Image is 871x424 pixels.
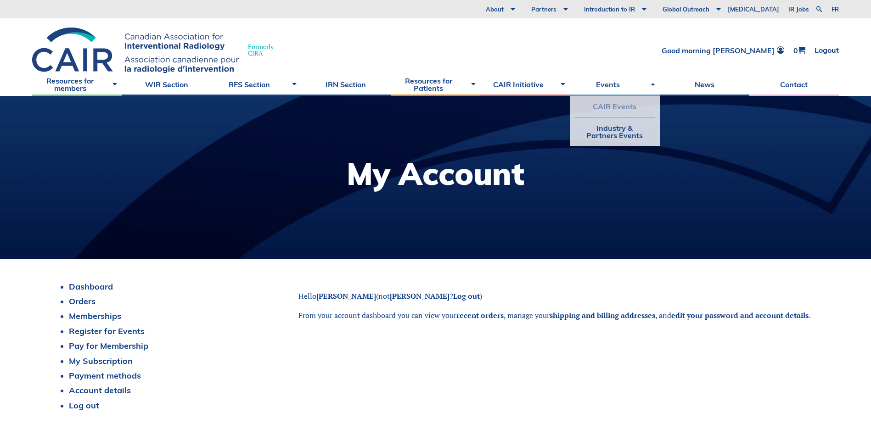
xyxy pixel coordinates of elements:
a: FormerlyCIRA [32,28,283,73]
a: News [660,73,749,96]
a: Payment methods [69,370,141,381]
a: Logout [815,46,839,54]
span: Formerly CIRA [248,44,274,56]
a: Events [570,73,659,96]
a: edit your password and account details [671,310,809,320]
a: Orders [69,296,96,307]
a: RFS Section [211,73,301,96]
strong: [PERSON_NAME] [316,291,376,301]
a: fr [832,6,839,12]
a: 0 [793,46,805,54]
a: My Subscription [69,356,133,366]
a: Industry & Partners Events [574,117,655,146]
p: From your account dashboard you can view your , manage your , and . [298,310,816,320]
h1: My Account [347,158,524,189]
a: Dashboard [69,281,113,292]
a: WIR Section [122,73,211,96]
strong: [PERSON_NAME] [390,291,450,301]
a: IRN Section [301,73,391,96]
a: Resources for members [32,73,122,96]
a: CAIR Events [574,96,655,117]
img: CIRA [32,28,239,73]
a: Log out [453,291,480,301]
p: Hello (not ? ) [298,291,816,301]
a: Resources for Patients [391,73,480,96]
a: Memberships [69,311,121,321]
a: Log out [69,400,99,411]
a: shipping and billing addresses [550,310,655,320]
a: Account details [69,385,131,396]
a: Pay for Membership [69,340,148,351]
a: Good morning [PERSON_NAME] [662,46,784,54]
a: Register for Events [69,326,145,336]
a: CAIR Initiative [480,73,570,96]
a: recent orders [456,310,504,320]
a: Contact [749,73,839,96]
